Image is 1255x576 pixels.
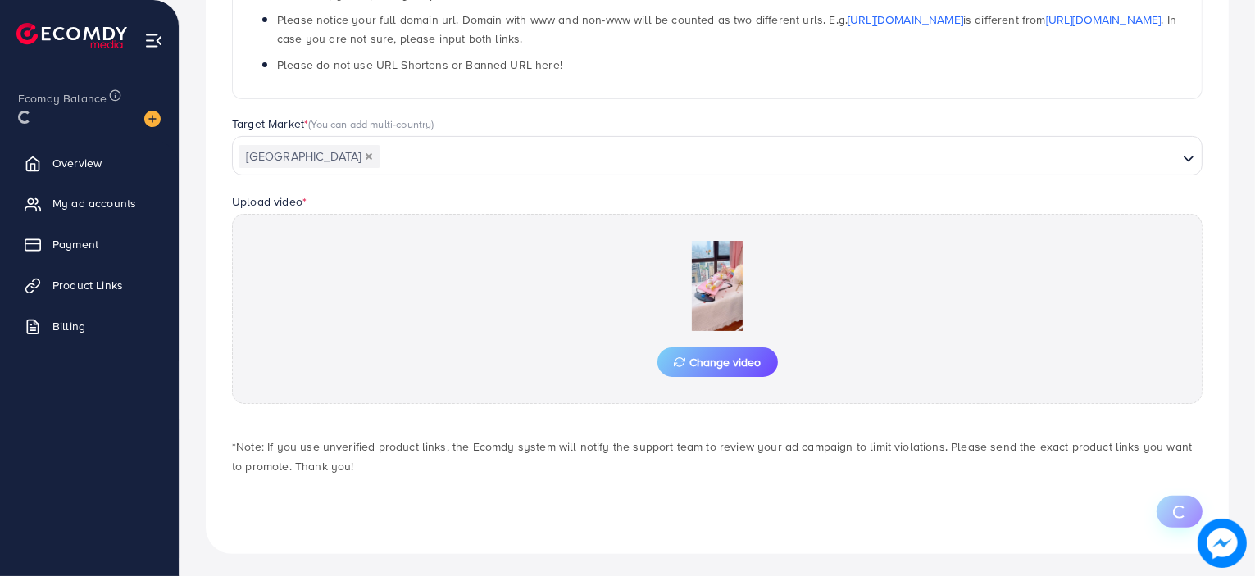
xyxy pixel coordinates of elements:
[308,116,434,131] span: (You can add multi-country)
[52,155,102,171] span: Overview
[1046,11,1162,28] a: [URL][DOMAIN_NAME]
[16,23,127,48] img: logo
[12,310,166,342] a: Billing
[12,269,166,302] a: Product Links
[657,347,778,377] button: Change video
[277,11,1176,47] span: Please notice your full domain url. Domain with www and non-www will be counted as two different ...
[277,57,562,73] span: Please do not use URL Shortens or Banned URL here!
[52,277,123,293] span: Product Links
[52,236,98,252] span: Payment
[232,116,434,132] label: Target Market
[232,437,1203,476] p: *Note: If you use unverified product links, the Ecomdy system will notify the support team to rev...
[232,193,307,210] label: Upload video
[52,195,136,211] span: My ad accounts
[635,241,799,331] img: Preview Image
[674,356,762,368] span: Change video
[144,31,163,50] img: menu
[12,228,166,261] a: Payment
[848,11,963,28] a: [URL][DOMAIN_NAME]
[382,144,1176,170] input: Search for option
[18,90,107,107] span: Ecomdy Balance
[12,147,166,179] a: Overview
[365,152,373,161] button: Deselect United Arab Emirates
[1198,519,1247,568] img: image
[12,187,166,220] a: My ad accounts
[52,318,85,334] span: Billing
[239,145,380,168] span: [GEOGRAPHIC_DATA]
[232,136,1203,175] div: Search for option
[144,111,161,127] img: image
